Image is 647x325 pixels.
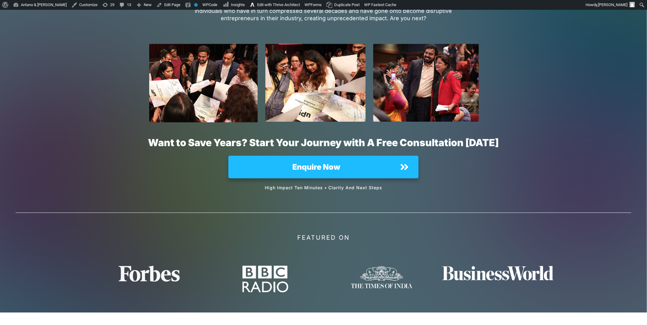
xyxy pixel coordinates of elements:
img: Layer 1 [119,266,180,282]
img: Antano uP! [149,44,258,122]
strong: Want to Save Years? Start Your Journey with A Free Consultation [DATE] [148,137,499,149]
p: To date, A&H have performed over 2 million installations... to turn around families, businesses, ... [180,0,467,30]
span: Insights [231,2,245,7]
img: Harini uP! [265,44,366,122]
strong: Enquire Now [292,162,340,172]
a: Enquire Now [228,156,419,178]
img: Layer-1-1 [242,266,288,293]
p: FEATURED ON [94,231,553,252]
div: No index [194,3,198,7]
img: Layer-1 [351,266,412,288]
strong: High Impact Ten Minutes • Clarity And Next Steps [265,185,382,190]
span: [PERSON_NAME] [598,2,628,7]
img: Business world [442,266,554,281]
img: Antano F [372,44,489,122]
